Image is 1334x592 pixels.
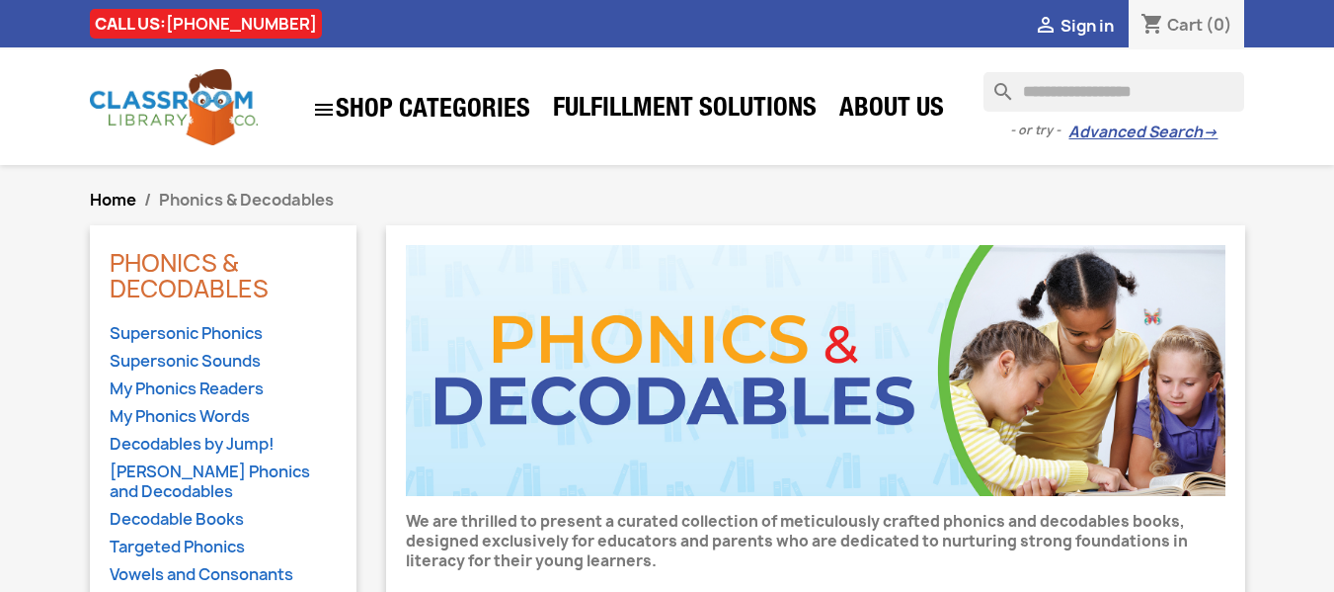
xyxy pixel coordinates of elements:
[1203,123,1217,142] span: →
[90,69,258,145] img: Classroom Library Company
[1068,123,1217,142] a: Advanced Search→
[983,72,1244,112] input: Search
[543,91,826,130] a: Fulfillment Solutions
[110,246,269,305] a: Phonics & Decodables
[1034,15,1058,39] i: 
[1167,14,1203,36] span: Cart
[1010,121,1068,140] span: - or try -
[110,351,337,374] a: Supersonic Sounds
[1206,14,1232,36] span: (0)
[1140,14,1164,38] i: shopping_cart
[159,189,334,211] span: Phonics & Decodables
[166,13,317,35] a: [PHONE_NUMBER]
[90,9,322,39] div: CALL US:
[406,512,1225,571] p: We are thrilled to present a curated collection of meticulously crafted phonics and decodables bo...
[110,564,337,587] a: Vowels and Consonants
[983,72,1007,96] i: search
[90,189,136,211] a: Home
[1034,15,1114,37] a:  Sign in
[110,379,337,401] a: My Phonics Readers
[829,91,954,130] a: About Us
[110,406,337,429] a: My Phonics Words
[1060,15,1114,37] span: Sign in
[110,462,337,504] a: [PERSON_NAME] Phonics and Decodables
[110,509,337,532] a: Decodable Books
[406,245,1225,496] img: CLC_Phonics_And_Decodables.jpg
[110,537,337,559] a: Targeted Phonics
[302,88,540,131] a: SHOP CATEGORIES
[312,98,336,122] i: 
[110,323,337,346] a: Supersonic Phonics
[110,434,337,457] a: Decodables by Jump!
